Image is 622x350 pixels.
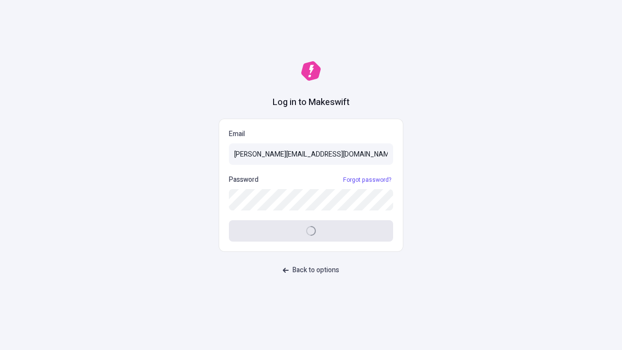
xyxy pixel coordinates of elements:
button: Back to options [277,262,345,279]
span: Back to options [293,265,339,276]
h1: Log in to Makeswift [273,96,349,109]
a: Forgot password? [341,176,393,184]
input: Email [229,143,393,165]
p: Email [229,129,393,140]
p: Password [229,175,259,185]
